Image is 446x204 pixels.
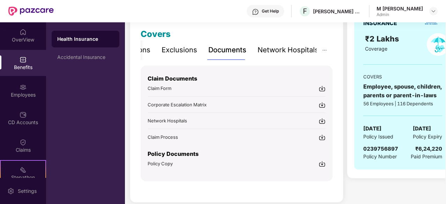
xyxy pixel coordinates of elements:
span: [DATE] [413,124,431,133]
img: svg+xml;base64,PHN2ZyBpZD0iRG93bmxvYWQtMjR4MjQiIHhtbG5zPSJodHRwOi8vd3d3LnczLm9yZy8yMDAwL3N2ZyIgd2... [319,118,326,124]
div: [PERSON_NAME] & [PERSON_NAME] Labs Private Limited [313,8,362,15]
span: Policy Copy [148,161,173,166]
img: svg+xml;base64,PHN2ZyBpZD0iSG9tZSIgeG1sbnM9Imh0dHA6Ly93d3cudzMub3JnLzIwMDAvc3ZnIiB3aWR0aD0iMjAiIG... [20,29,27,36]
span: ₹2 Lakhs [365,34,401,43]
div: Network Hospitals [258,45,319,55]
p: Policy Documents [148,150,326,158]
img: svg+xml;base64,PHN2ZyB4bWxucz0iaHR0cDovL3d3dy53My5vcmcvMjAwMC9zdmciIHdpZHRoPSIyMSIgaGVpZ2h0PSIyMC... [20,166,27,173]
span: Policy Number [363,153,397,159]
span: Paid Premium [411,153,442,160]
img: svg+xml;base64,PHN2ZyBpZD0iQmVuZWZpdHMiIHhtbG5zPSJodHRwOi8vd3d3LnczLm9yZy8yMDAwL3N2ZyIgd2lkdGg9Ij... [20,56,27,63]
span: Network Hospitals [148,118,187,123]
div: ₹6,24,220 [415,145,442,153]
span: Policy Expiry [413,133,442,141]
p: Claim Documents [148,74,326,83]
img: svg+xml;base64,PHN2ZyBpZD0iU2V0dGluZy0yMHgyMCIgeG1sbnM9Imh0dHA6Ly93d3cudzMub3JnLzIwMDAvc3ZnIiB3aW... [7,188,14,195]
div: M [PERSON_NAME] [377,5,423,12]
img: svg+xml;base64,PHN2ZyBpZD0iRHJvcGRvd24tMzJ4MzIiIHhtbG5zPSJodHRwOi8vd3d3LnczLm9yZy8yMDAwL3N2ZyIgd2... [431,8,436,14]
div: Get Help [262,8,279,14]
span: [DATE] [363,124,381,133]
span: Policy Issued [363,133,393,141]
span: Covers [141,29,171,39]
img: svg+xml;base64,PHN2ZyBpZD0iRG93bmxvYWQtMjR4MjQiIHhtbG5zPSJodHRwOi8vd3d3LnczLm9yZy8yMDAwL3N2ZyIgd2... [319,101,326,108]
span: 0239756897 [363,145,398,152]
span: Coverage [365,46,387,52]
div: 56 Employees | 116 Dependents [363,100,442,107]
img: svg+xml;base64,PHN2ZyBpZD0iRW1wbG95ZWVzIiB4bWxucz0iaHR0cDovL3d3dy53My5vcmcvMjAwMC9zdmciIHdpZHRoPS... [20,84,27,91]
img: svg+xml;base64,PHN2ZyBpZD0iQ2xhaW0iIHhtbG5zPSJodHRwOi8vd3d3LnczLm9yZy8yMDAwL3N2ZyIgd2lkdGg9IjIwIi... [20,139,27,146]
img: svg+xml;base64,PHN2ZyBpZD0iRG93bmxvYWQtMjR4MjQiIHhtbG5zPSJodHRwOi8vd3d3LnczLm9yZy8yMDAwL3N2ZyIgd2... [319,160,326,167]
div: Documents [208,45,246,55]
div: Employee, spouse, children, parents or parent-in-laws [363,82,442,100]
div: Settings [16,188,39,195]
span: F [303,7,307,15]
img: svg+xml;base64,PHN2ZyBpZD0iRG93bmxvYWQtMjR4MjQiIHhtbG5zPSJodHRwOi8vd3d3LnczLm9yZy8yMDAwL3N2ZyIgd2... [319,134,326,141]
img: svg+xml;base64,PHN2ZyBpZD0iQ0RfQWNjb3VudHMiIGRhdGEtbmFtZT0iQ0QgQWNjb3VudHMiIHhtbG5zPSJodHRwOi8vd3... [20,111,27,118]
div: Stepathon [1,174,45,181]
span: Claim Process [148,134,178,140]
img: svg+xml;base64,PHN2ZyBpZD0iRG93bmxvYWQtMjR4MjQiIHhtbG5zPSJodHRwOi8vd3d3LnczLm9yZy8yMDAwL3N2ZyIgd2... [319,85,326,92]
img: svg+xml;base64,PHN2ZyBpZD0iSGVscC0zMngzMiIgeG1sbnM9Imh0dHA6Ly93d3cudzMub3JnLzIwMDAvc3ZnIiB3aWR0aD... [252,8,259,15]
span: Claim Form [148,85,171,91]
div: Exclusions [162,45,197,55]
div: COVERS [363,73,442,80]
div: Accidental Insurance [57,54,114,60]
span: Corporate Escalation Matrix [148,102,207,107]
span: ellipsis [322,48,327,53]
button: ellipsis [317,40,333,60]
div: Health Insurance [57,36,114,43]
div: Admin [377,12,423,17]
img: New Pazcare Logo [8,7,54,16]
